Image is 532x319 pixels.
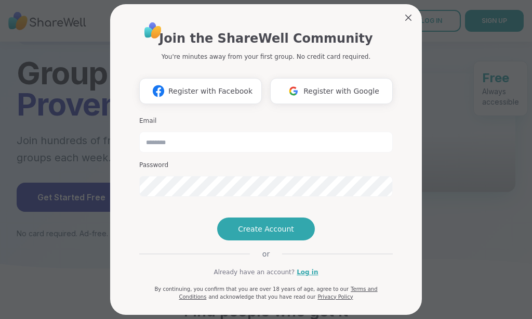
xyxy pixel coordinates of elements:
[217,218,315,240] button: Create Account
[250,249,282,259] span: or
[238,224,294,234] span: Create Account
[139,161,393,170] h3: Password
[317,294,353,300] a: Privacy Policy
[179,286,377,300] a: Terms and Conditions
[208,294,315,300] span: and acknowledge that you have read our
[162,52,370,61] p: You're minutes away from your first group. No credit card required.
[303,86,379,97] span: Register with Google
[168,86,252,97] span: Register with Facebook
[159,29,373,48] h1: Join the ShareWell Community
[139,117,393,125] h3: Email
[154,286,349,292] span: By continuing, you confirm that you are over 18 years of age, agree to our
[214,267,295,277] span: Already have an account?
[270,78,393,104] button: Register with Google
[297,267,318,277] a: Log in
[141,19,165,42] img: ShareWell Logo
[284,81,303,100] img: ShareWell Logomark
[149,81,168,100] img: ShareWell Logomark
[139,78,262,104] button: Register with Facebook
